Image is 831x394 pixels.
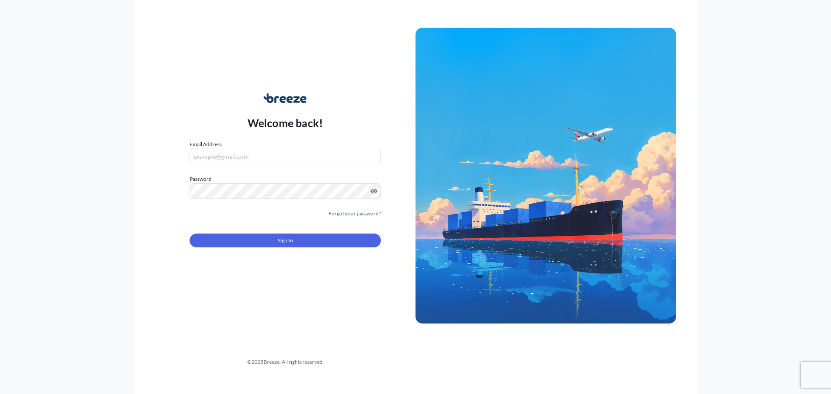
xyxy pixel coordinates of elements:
button: Sign In [190,234,381,247]
label: Email Address [190,140,222,149]
a: Forgot your password? [329,209,381,218]
label: Password [190,175,381,183]
span: Sign In [278,236,293,245]
button: Show password [370,188,377,195]
input: example@gmail.com [190,149,381,164]
img: Ship illustration [415,28,676,324]
p: Welcome back! [248,116,323,130]
div: © 2025 Breeze. All rights reserved. [155,358,415,366]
